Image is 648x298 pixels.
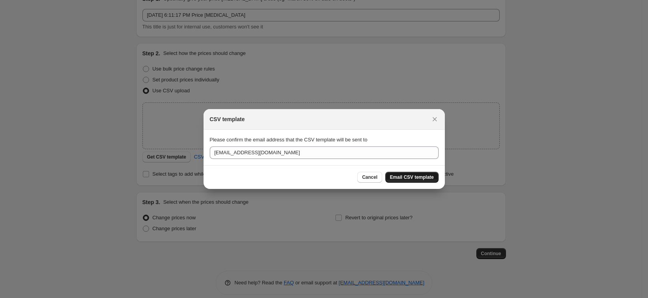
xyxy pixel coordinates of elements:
[390,174,434,180] span: Email CSV template
[385,172,439,183] button: Email CSV template
[210,115,245,123] h2: CSV template
[362,174,377,180] span: Cancel
[357,172,382,183] button: Cancel
[429,114,440,125] button: Close
[210,137,367,143] span: Please confirm the email address that the CSV template will be sent to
